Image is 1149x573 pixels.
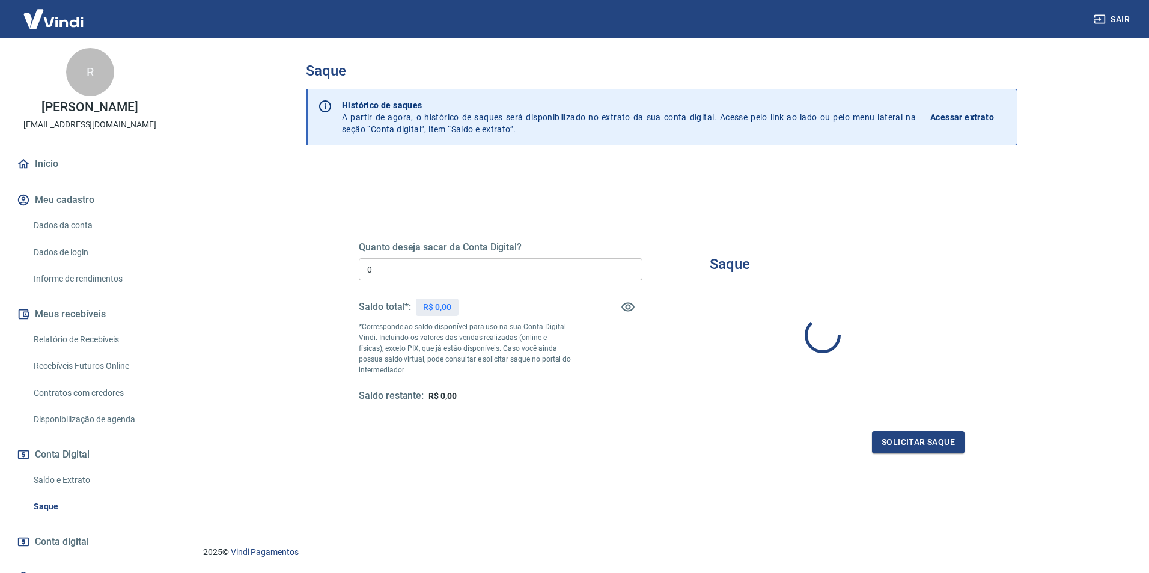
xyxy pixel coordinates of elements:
[930,111,994,123] p: Acessar extrato
[14,187,165,213] button: Meu cadastro
[342,99,916,111] p: Histórico de saques
[29,407,165,432] a: Disponibilização de agenda
[231,547,299,557] a: Vindi Pagamentos
[203,546,1120,559] p: 2025 ©
[930,99,1007,135] a: Acessar extrato
[14,151,165,177] a: Início
[29,267,165,291] a: Informe de rendimentos
[23,118,156,131] p: [EMAIL_ADDRESS][DOMAIN_NAME]
[872,431,965,453] button: Solicitar saque
[710,256,750,273] h3: Saque
[306,62,1017,79] h3: Saque
[29,213,165,238] a: Dados da conta
[14,301,165,327] button: Meus recebíveis
[359,301,411,313] h5: Saldo total*:
[29,354,165,378] a: Recebíveis Futuros Online
[359,321,571,375] p: *Corresponde ao saldo disponível para uso na sua Conta Digital Vindi. Incluindo os valores das ve...
[1091,8,1135,31] button: Sair
[14,1,93,37] img: Vindi
[14,441,165,468] button: Conta Digital
[423,301,451,314] p: R$ 0,00
[29,494,165,519] a: Saque
[29,327,165,352] a: Relatório de Recebíveis
[66,48,114,96] div: R
[29,240,165,265] a: Dados de login
[359,241,642,253] h5: Quanto deseja sacar da Conta Digital?
[14,529,165,555] a: Conta digital
[428,391,457,401] span: R$ 0,00
[35,533,89,550] span: Conta digital
[29,381,165,405] a: Contratos com credores
[342,99,916,135] p: A partir de agora, o histórico de saques será disponibilizado no extrato da sua conta digital. Ac...
[41,101,138,114] p: [PERSON_NAME]
[359,390,424,402] h5: Saldo restante:
[29,468,165,493] a: Saldo e Extrato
